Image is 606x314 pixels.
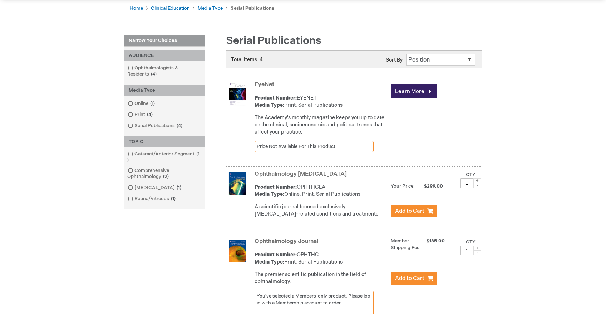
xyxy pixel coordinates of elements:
[416,183,444,189] span: $299.00
[124,85,205,96] div: Media Type
[460,246,473,255] input: Qty
[255,114,387,136] div: The Academy's monthly magazine keeps you up to date on the clinical, socioeconomic and political ...
[255,102,284,108] strong: Media Type:
[148,101,157,106] span: 1
[126,122,185,129] a: Serial Publications4
[255,238,318,245] a: Ophthalmology Journal
[226,172,249,195] img: Ophthalmology Glaucoma
[175,123,184,129] span: 4
[126,100,158,107] a: Online1
[126,111,156,118] a: Print4
[127,151,199,163] span: 1
[124,136,205,148] div: TOPIC
[460,178,473,188] input: Qty
[126,167,203,180] a: Comprehensive Ophthalmology2
[391,238,421,251] strong: Member Shipping Fee:
[169,196,177,202] span: 1
[126,195,178,202] a: Retina/Vitreous1
[255,141,374,152] div: Price Not Available For This Product
[124,35,205,47] strong: Narrow Your Choices
[145,112,154,117] span: 4
[151,5,190,11] a: Clinical Education
[226,34,321,47] span: Serial Publications
[391,205,437,217] button: Add to Cart
[255,252,297,258] strong: Product Number:
[255,184,297,190] strong: Product Number:
[126,184,184,191] a: [MEDICAL_DATA]1
[255,95,387,109] div: EYENET Print, Serial Publications
[255,271,387,285] div: The premier scientific publication in the field of ophthalmology.
[124,50,205,61] div: AUDIENCE
[226,83,249,106] img: EyeNet
[255,81,274,88] a: EyeNet
[226,240,249,262] img: Ophthalmology Journal
[126,65,203,78] a: Ophthalmologists & Residents4
[161,174,171,179] span: 2
[391,272,437,285] button: Add to Cart
[391,183,415,189] strong: Your Price:
[395,208,424,214] span: Add to Cart
[255,191,284,197] strong: Media Type:
[255,171,347,178] a: Ophthalmology [MEDICAL_DATA]
[231,57,263,63] span: Total items: 4
[198,5,223,11] a: Media Type
[255,184,387,198] div: OPHTHGLA Online, Print, Serial Publications
[255,203,387,218] div: A scientific journal focused exclusively [MEDICAL_DATA]-related conditions and treatments.
[255,251,387,266] div: OPHTHC Print, Serial Publications
[255,95,297,101] strong: Product Number:
[175,185,183,190] span: 1
[391,84,437,98] a: Learn More
[466,239,476,245] label: Qty
[231,5,274,11] strong: Serial Publications
[126,151,203,164] a: Cataract/Anterior Segment1
[149,71,158,77] span: 4
[466,172,476,178] label: Qty
[386,57,403,63] label: Sort By
[427,238,446,245] span: $135.00
[255,259,284,265] strong: Media Type:
[395,275,424,282] span: Add to Cart
[130,5,143,11] a: Home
